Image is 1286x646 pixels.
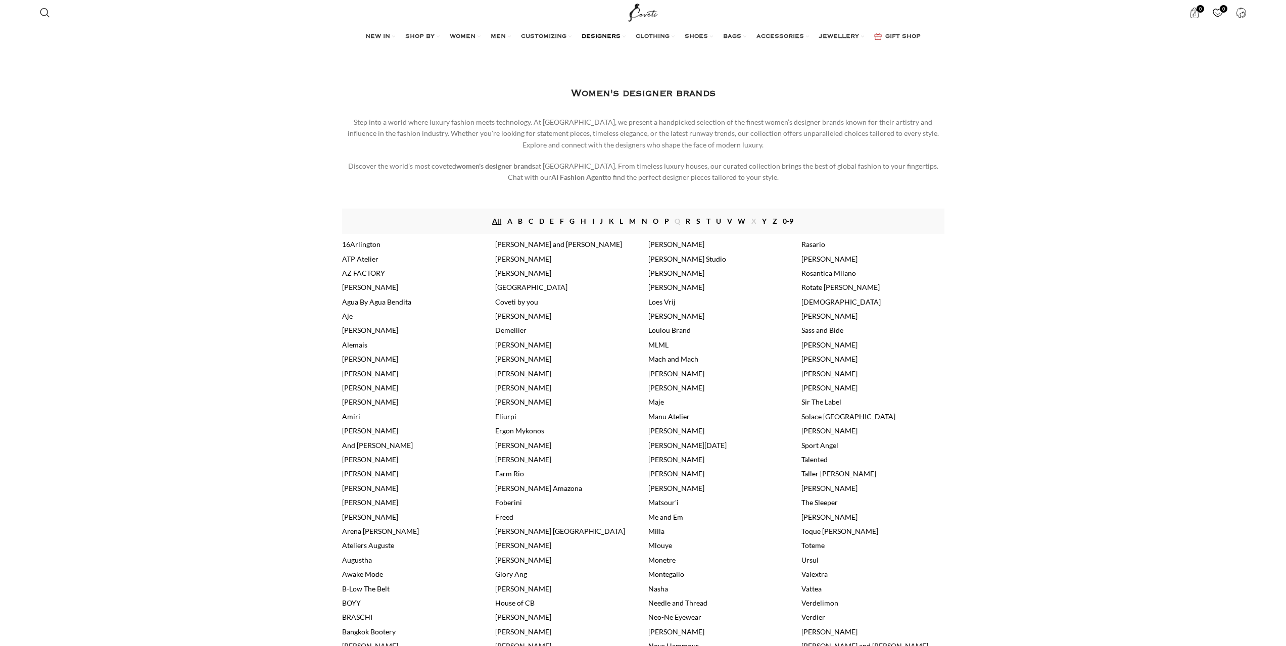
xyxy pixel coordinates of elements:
a: [PERSON_NAME] [801,484,858,492]
a: [PERSON_NAME] [495,584,551,593]
a: W [738,216,745,227]
a: Ursul [801,556,819,564]
a: 16Arlington [342,240,380,249]
a: J [600,216,603,227]
a: JEWELLERY [819,27,864,47]
a: O [653,216,658,227]
p: Step into a world where luxury fashion meets technology. At [GEOGRAPHIC_DATA], we present a handp... [342,117,944,151]
span: SHOES [685,33,708,41]
span: 0 [1197,5,1204,13]
a: [PERSON_NAME] [342,397,398,406]
span: Q [675,216,680,227]
a: V [727,216,732,227]
a: [PERSON_NAME] [342,383,398,392]
a: MLML [648,340,669,349]
a: Toque [PERSON_NAME] [801,527,878,535]
div: My Wishlist [1207,3,1228,23]
a: B [518,216,522,227]
a: Glory Ang [495,570,527,578]
a: [PERSON_NAME] [648,627,704,636]
a: Verdier [801,613,825,621]
a: [PERSON_NAME][DATE] [648,441,727,450]
a: [PERSON_NAME] [648,426,704,435]
p: Discover the world’s most coveted at [GEOGRAPHIC_DATA]. From timeless luxury houses, our curated ... [342,161,944,183]
span: WOMEN [450,33,475,41]
a: [PERSON_NAME] [342,455,398,464]
a: [PERSON_NAME] [648,269,704,277]
a: Eliurpi [495,412,516,421]
a: A [507,216,512,227]
a: ACCESSORIES [756,27,809,47]
a: The Sleeper [801,498,838,507]
a: NEW IN [365,27,395,47]
a: Verdelimon [801,599,838,607]
a: MEN [491,27,511,47]
span: NEW IN [365,33,390,41]
span: X [751,216,756,227]
a: Freed [495,513,513,521]
a: Maje [648,397,664,406]
span: SHOP BY [405,33,435,41]
a: CUSTOMIZING [521,27,571,47]
a: [PERSON_NAME] [342,469,398,478]
a: Amiri [342,412,360,421]
a: [PERSON_NAME] [342,484,398,492]
a: Valextra [801,570,828,578]
a: Monetre [648,556,676,564]
a: [PERSON_NAME] [495,441,551,450]
a: [PERSON_NAME] [648,240,704,249]
a: [PERSON_NAME] [648,383,704,392]
a: SHOES [685,27,713,47]
a: Manu Atelier [648,412,690,421]
a: Loulou Brand [648,326,691,334]
h1: Women's designer brands [571,86,716,102]
a: BAGS [723,27,746,47]
a: C [529,216,533,227]
a: Toteme [801,541,825,550]
span: GIFT SHOP [885,33,921,41]
a: Rosantica Milano [801,269,856,277]
a: R [686,216,690,227]
a: [PERSON_NAME] [648,455,704,464]
a: U [716,216,721,227]
a: M [629,216,636,227]
a: [PERSON_NAME] [801,340,858,349]
a: BOYY [342,599,361,607]
a: Ateliers Auguste [342,541,394,550]
a: Agua By Agua Bendita [342,297,411,306]
a: Aje [342,312,353,320]
a: [PERSON_NAME] [495,556,551,564]
a: [PERSON_NAME] [801,627,858,636]
strong: women's designer brands [456,162,535,170]
a: L [620,216,623,227]
a: Matsour'i [648,498,679,507]
a: Ergon Mykonos [495,426,544,435]
a: K [609,216,614,227]
a: [PERSON_NAME] [801,383,858,392]
a: F [560,216,564,227]
a: Montegallo [648,570,684,578]
a: [PERSON_NAME] [342,355,398,363]
a: Sir The Label [801,397,841,406]
a: Talented [801,455,828,464]
a: [PERSON_NAME] [801,513,858,521]
a: Site logo [626,8,660,16]
a: Search [35,3,55,23]
a: Needle and Thread [648,599,707,607]
a: Mach and Mach [648,355,698,363]
a: Rotate [PERSON_NAME] [801,283,880,291]
a: GIFT SHOP [874,27,921,47]
a: Farm Rio [495,469,524,478]
a: [PERSON_NAME] [342,498,398,507]
a: [PERSON_NAME] [648,312,704,320]
a: [PERSON_NAME] [801,312,858,320]
a: [PERSON_NAME] [801,426,858,435]
a: [GEOGRAPHIC_DATA] [495,283,567,291]
span: 0 [1220,5,1227,13]
a: S [696,216,700,227]
span: MEN [491,33,506,41]
a: [PERSON_NAME] [GEOGRAPHIC_DATA] [495,527,625,535]
a: Z [773,216,777,227]
a: T [706,216,710,227]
